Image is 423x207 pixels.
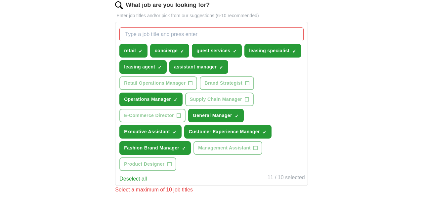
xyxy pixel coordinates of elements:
[119,109,186,122] button: E-Commerce Director
[124,161,164,168] span: Product Designer
[219,65,223,70] span: ✓
[204,80,242,87] span: Brand Strategist
[188,109,244,122] button: General Manager✓
[189,128,260,135] span: Customer Experience Manager
[268,174,305,183] div: 11 / 10 selected
[126,1,210,10] label: What job are you looking for?
[292,49,296,54] span: ✓
[119,175,147,183] button: Deselect all
[174,97,178,103] span: ✓
[244,44,301,58] button: leasing specialist✓
[119,141,191,155] button: Fashion Brand Manager✓
[119,44,148,58] button: retail✓
[235,113,239,119] span: ✓
[174,63,217,70] span: assistant manager
[182,146,186,151] span: ✓
[119,76,197,90] button: Retail Operations Manager
[124,112,174,119] span: E-Commerce Director
[124,128,170,135] span: Executive Assistant
[119,60,167,74] button: leasing agent✓
[263,130,267,135] span: ✓
[169,60,228,74] button: assistant manager✓
[124,63,155,70] span: leasing agent
[193,112,232,119] span: General Manager
[180,49,184,54] span: ✓
[193,141,262,155] button: Management Assistant
[190,96,242,103] span: Supply Chain Manager
[192,44,242,58] button: guest services✓
[173,130,177,135] span: ✓
[115,12,308,19] p: Enter job titles and/or pick from our suggestions (6-10 recommended)
[198,145,251,151] span: Management Assistant
[124,80,186,87] span: Retail Operations Manager
[233,49,237,54] span: ✓
[155,47,178,54] span: concierge
[115,186,308,194] div: Select a maximum of 10 job titles
[124,145,179,151] span: Fashion Brand Manager
[119,93,183,106] button: Operations Manager✓
[196,47,230,54] span: guest services
[139,49,143,54] span: ✓
[119,27,303,41] input: Type a job title and press enter
[158,65,162,70] span: ✓
[119,125,181,139] button: Executive Assistant✓
[124,47,136,54] span: retail
[200,76,254,90] button: Brand Strategist
[185,93,254,106] button: Supply Chain Manager
[184,125,272,139] button: Customer Experience Manager✓
[119,157,176,171] button: Product Designer
[124,96,171,103] span: Operations Manager
[150,44,189,58] button: concierge✓
[249,47,289,54] span: leasing specialist
[115,1,123,9] img: search.png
